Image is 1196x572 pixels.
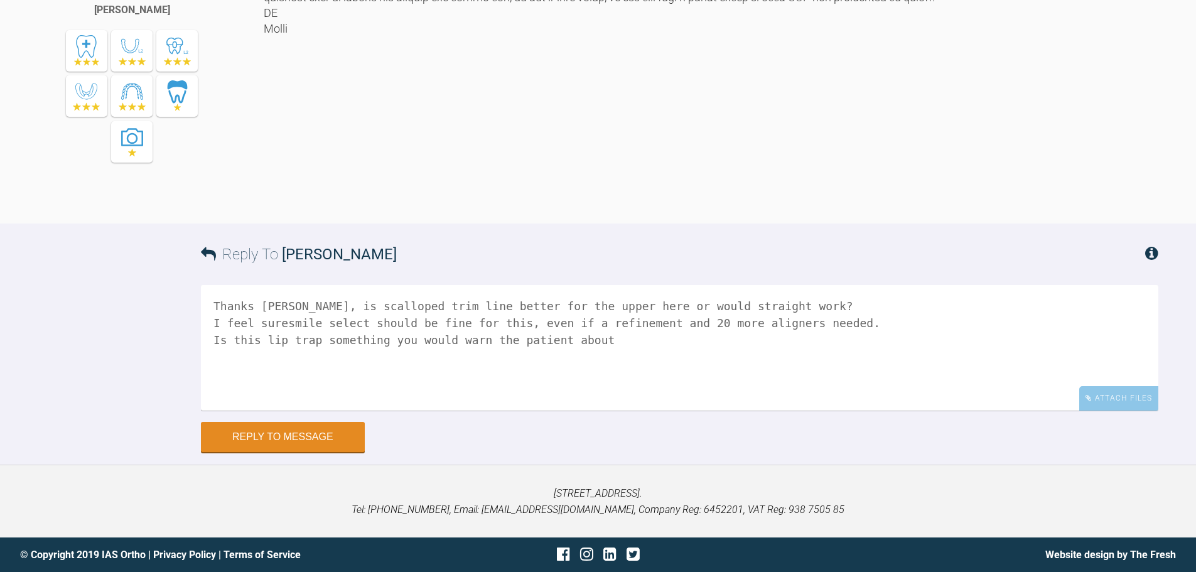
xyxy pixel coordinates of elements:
[20,485,1176,517] p: [STREET_ADDRESS]. Tel: [PHONE_NUMBER], Email: [EMAIL_ADDRESS][DOMAIN_NAME], Company Reg: 6452201,...
[20,547,406,563] div: © Copyright 2019 IAS Ortho | |
[1079,386,1158,411] div: Attach Files
[224,549,301,561] a: Terms of Service
[201,242,397,266] h3: Reply To
[94,2,170,18] div: [PERSON_NAME]
[153,549,216,561] a: Privacy Policy
[201,422,365,452] button: Reply to Message
[1045,549,1176,561] a: Website design by The Fresh
[201,285,1158,411] textarea: Thanks [PERSON_NAME], is scalloped trim line better for the upper here or would straight work? I ...
[282,246,397,263] span: [PERSON_NAME]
